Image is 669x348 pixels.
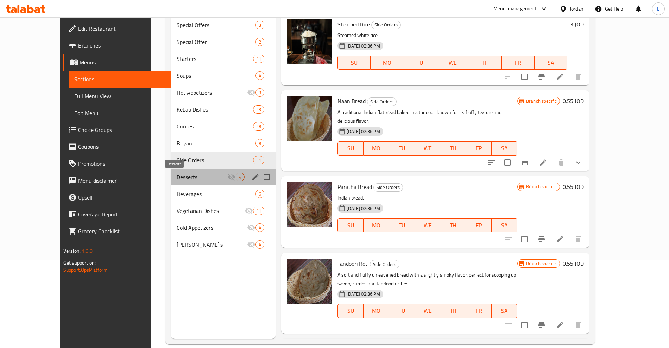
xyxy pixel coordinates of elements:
div: Beverages [177,190,255,198]
p: A soft and fluffy unleavened bread with a slightly smoky flavor, perfect for scooping up savory c... [337,271,517,288]
button: Branch-specific-item [533,68,550,85]
span: Starters [177,55,253,63]
button: TH [469,56,502,70]
button: WE [415,141,441,156]
span: Version: [63,246,81,255]
button: SA [535,56,567,70]
span: [DATE] 02:36 PM [344,291,383,297]
img: Tandoori Roti [287,259,332,304]
button: MO [371,56,403,70]
span: Side Orders [367,98,396,106]
span: TH [443,306,463,316]
span: TU [392,143,412,153]
a: Support.OpsPlatform [63,265,108,274]
span: FR [469,143,489,153]
div: items [255,21,264,29]
span: L [657,5,659,13]
a: Grocery Checklist [63,223,171,240]
span: FR [505,58,532,68]
button: TH [440,141,466,156]
span: Naan Bread [337,96,366,106]
span: TU [392,306,412,316]
div: items [255,139,264,147]
svg: Inactive section [247,223,255,232]
a: Menus [63,54,171,71]
a: Coverage Report [63,206,171,223]
span: WE [439,58,466,68]
span: 28 [253,123,264,130]
span: FR [469,306,489,316]
a: Branches [63,37,171,54]
span: Hot Appetizers [177,88,247,97]
div: Kebab Dishes23 [171,101,276,118]
button: delete [553,154,570,171]
button: SU [337,141,364,156]
span: Kebab Dishes [177,105,253,114]
a: Edit menu item [556,321,564,329]
h6: 3 JOD [570,19,584,29]
span: 4 [236,174,244,181]
img: Paratha Bread [287,182,332,227]
h6: 0.55 JOD [563,96,584,106]
span: Tandoori Roti [337,258,368,269]
div: items [253,105,264,114]
span: 11 [253,56,264,62]
button: MO [364,218,389,232]
div: Cold Appetizers4 [171,219,276,236]
span: 2 [256,39,264,45]
div: Side Orders11 [171,152,276,169]
div: Starters11 [171,50,276,67]
a: Edit menu item [556,72,564,81]
p: Indian bread. [337,194,517,202]
div: items [253,156,264,164]
span: SA [494,220,515,230]
div: Jordan [570,5,583,13]
span: Select to update [500,155,515,170]
button: TH [440,218,466,232]
svg: Show Choices [574,158,582,167]
span: TH [472,58,499,68]
div: Menu-management [493,5,537,13]
span: Side Orders [374,183,403,191]
div: items [255,88,264,97]
span: Biryani [177,139,255,147]
button: FR [466,141,492,156]
a: Choice Groups [63,121,171,138]
div: Hot Appetizers3 [171,84,276,101]
span: Cold Appetizers [177,223,247,232]
button: Branch-specific-item [516,154,533,171]
div: items [255,240,264,249]
svg: Inactive section [227,173,236,181]
span: Coverage Report [78,210,166,219]
div: Side Orders [370,260,399,268]
span: Select to update [517,232,532,247]
button: edit [250,172,261,182]
span: 3 [256,89,264,96]
a: Edit Restaurant [63,20,171,37]
span: Side Orders [177,156,253,164]
span: Sections [74,75,166,83]
span: TH [443,143,463,153]
button: SU [337,56,371,70]
span: Desserts [177,173,227,181]
button: WE [436,56,469,70]
button: SA [492,141,517,156]
h6: 0.55 JOD [563,259,584,268]
span: Full Menu View [74,92,166,100]
span: TH [443,220,463,230]
button: TU [389,141,415,156]
nav: Menu sections [171,14,276,256]
span: [DATE] 02:36 PM [344,205,383,212]
span: TU [406,58,433,68]
span: 11 [253,157,264,164]
span: WE [418,306,438,316]
div: [PERSON_NAME]'s4 [171,236,276,253]
span: MO [366,306,386,316]
button: Branch-specific-item [533,231,550,248]
span: Special Offer [177,38,255,46]
div: Curries28 [171,118,276,135]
